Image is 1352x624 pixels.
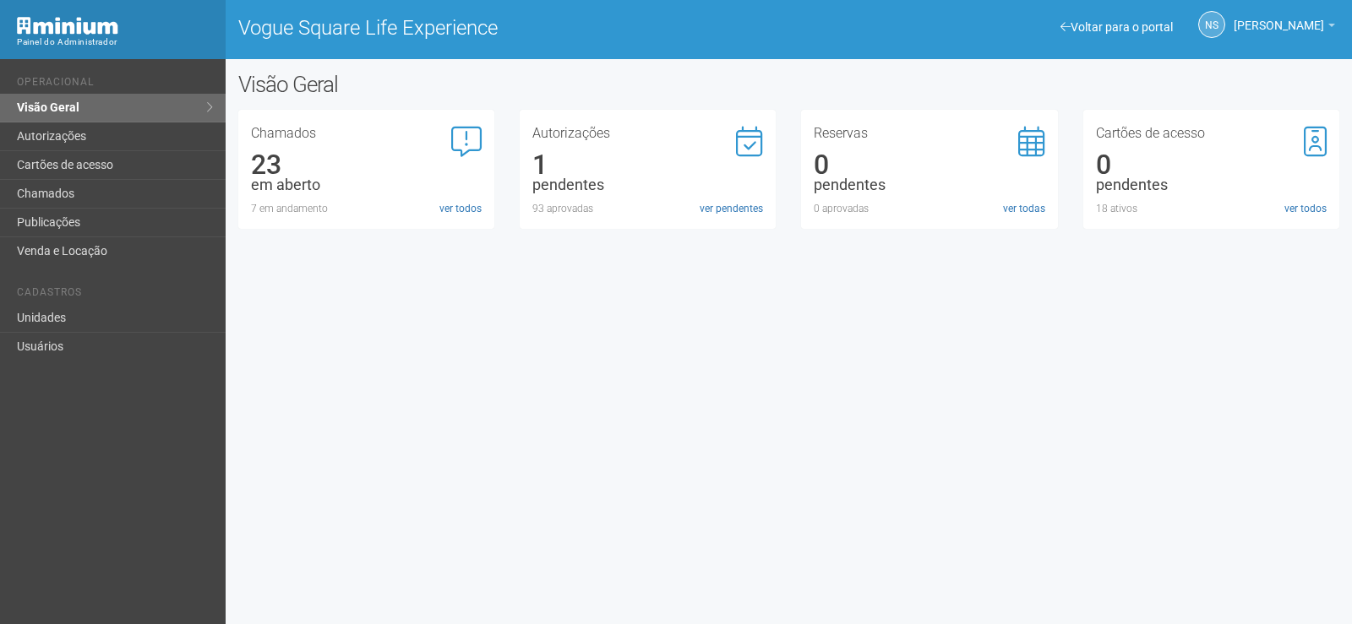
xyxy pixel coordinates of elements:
[1198,11,1225,38] a: NS
[814,201,1044,216] div: 0 aprovadas
[1096,201,1327,216] div: 18 ativos
[1284,201,1327,216] a: ver todos
[238,17,777,39] h1: Vogue Square Life Experience
[17,76,213,94] li: Operacional
[532,157,763,172] div: 1
[1096,127,1327,140] h3: Cartões de acesso
[251,127,482,140] h3: Chamados
[251,177,482,193] div: em aberto
[17,17,118,35] img: Minium
[532,201,763,216] div: 93 aprovadas
[439,201,482,216] a: ver todos
[238,72,683,97] h2: Visão Geral
[700,201,763,216] a: ver pendentes
[1234,3,1324,32] span: Nicolle Silva
[1003,201,1045,216] a: ver todas
[814,157,1044,172] div: 0
[1234,21,1335,35] a: [PERSON_NAME]
[1096,157,1327,172] div: 0
[532,127,763,140] h3: Autorizações
[1060,20,1173,34] a: Voltar para o portal
[1096,177,1327,193] div: pendentes
[17,286,213,304] li: Cadastros
[251,201,482,216] div: 7 em andamento
[532,177,763,193] div: pendentes
[17,35,213,50] div: Painel do Administrador
[814,177,1044,193] div: pendentes
[251,157,482,172] div: 23
[814,127,1044,140] h3: Reservas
